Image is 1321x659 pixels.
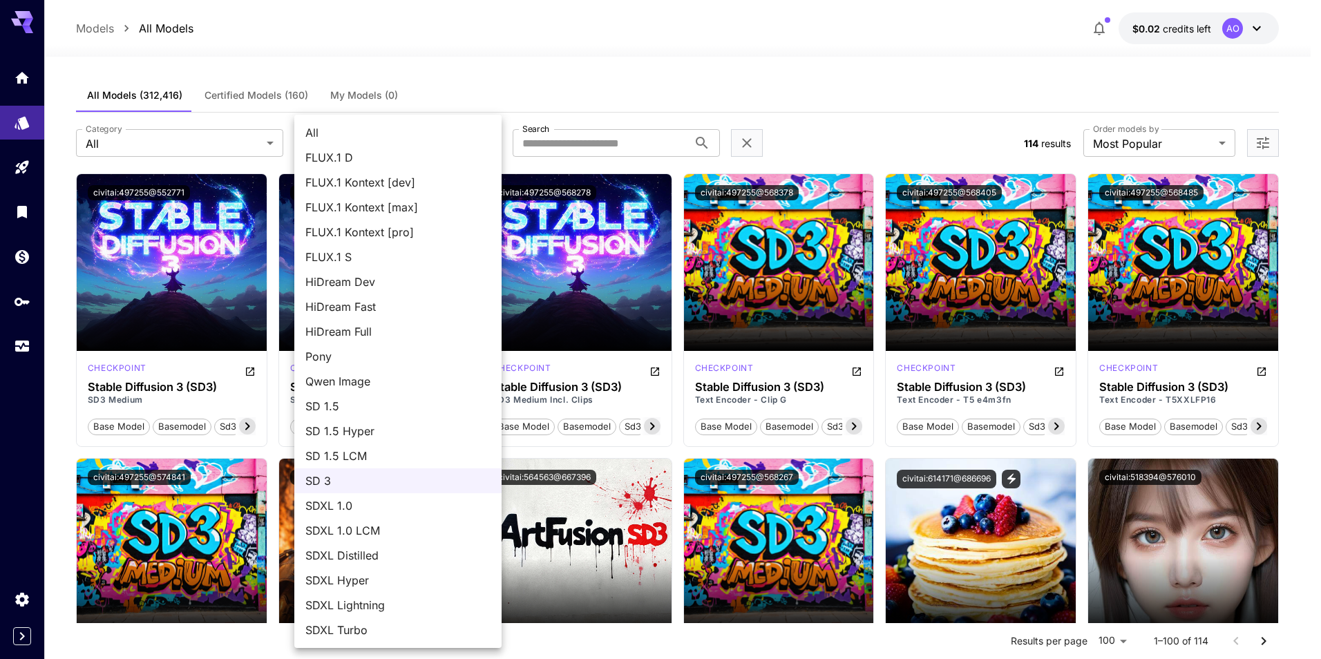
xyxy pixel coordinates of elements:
span: FLUX.1 S [305,249,491,265]
span: FLUX.1 D [305,149,491,166]
span: SDXL 1.0 [305,497,491,514]
span: FLUX.1 Kontext [pro] [305,224,491,240]
span: Qwen Image [305,373,491,390]
span: All [305,124,491,141]
span: SDXL Turbo [305,622,491,638]
span: HiDream Fast [305,298,491,315]
span: SD 3 [305,472,491,489]
iframe: Chat Widget [1011,104,1321,659]
span: SD 1.5 Hyper [305,423,491,439]
span: HiDream Dev [305,274,491,290]
span: SD 1.5 LCM [305,448,491,464]
span: Pony [305,348,491,365]
span: SD 1.5 [305,398,491,414]
span: SDXL 1.0 LCM [305,522,491,539]
span: SDXL Distilled [305,547,491,564]
span: FLUX.1 Kontext [max] [305,199,491,216]
span: SDXL Hyper [305,572,491,589]
span: SDXL Lightning [305,597,491,613]
span: FLUX.1 Kontext [dev] [305,174,491,191]
span: HiDream Full [305,323,491,340]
